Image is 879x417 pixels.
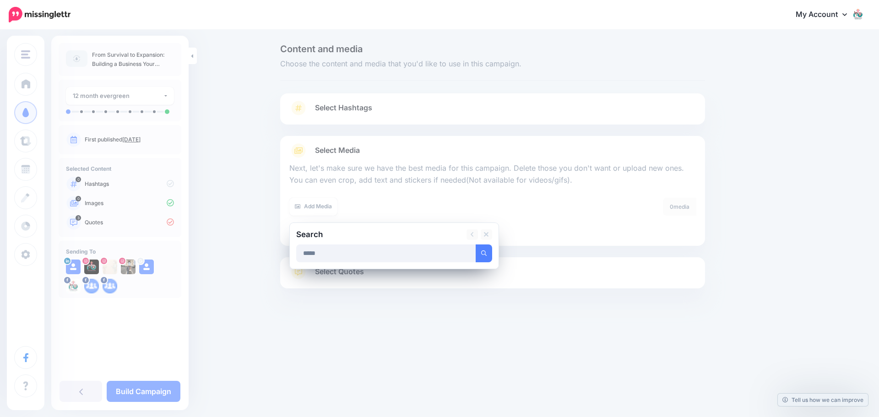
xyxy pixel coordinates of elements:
a: Tell us how we can improve [778,394,868,406]
p: From Survival to Expansion: Building a Business Your Nervous System Can Hold [92,50,174,69]
div: Select Media [289,158,696,238]
p: Next, let's make sure we have the best media for this campaign. Delete those you don't want or up... [289,162,696,186]
span: Select Media [315,144,360,157]
span: Select Quotes [315,265,364,278]
img: 293739338_113555524758435_6240255962081998429_n-bsa139531.jpg [66,279,81,293]
p: Quotes [85,218,174,227]
a: My Account [787,4,865,26]
p: Hashtags [85,180,174,188]
img: aDtjnaRy1nj-bsa139534.png [84,279,99,293]
span: Choose the content and media that you'd like to use in this campaign. [280,58,705,70]
span: Select Hashtags [315,102,372,114]
span: 0 [76,196,81,201]
span: 0 [670,203,673,210]
span: Content and media [280,44,705,54]
img: menu.png [21,50,30,59]
button: 12 month evergreen [66,87,174,105]
div: 12 month evergreen [73,91,163,101]
img: aDtjnaRy1nj-bsa139535.png [103,279,117,293]
img: Missinglettr [9,7,71,22]
span: 0 [76,177,81,182]
a: Add Media [289,198,337,216]
h2: Search [296,231,323,238]
p: First published [85,135,174,144]
div: media [663,198,696,216]
a: Select Quotes [289,265,696,288]
img: 223274431_207235061409589_3165409955215223380_n-bsa154803.jpg [121,260,136,274]
a: [DATE] [122,136,141,143]
a: Select Media [289,143,696,158]
h4: Selected Content [66,165,174,172]
a: Select Hashtags [289,101,696,125]
h4: Sending To [66,248,174,255]
img: user_default_image.png [139,260,154,274]
img: article-default-image-icon.png [66,50,87,67]
span: 3 [76,215,81,221]
img: user_default_image.png [66,260,81,274]
img: 357774252_272542952131600_5124155199893867819_n-bsa140707.jpg [84,260,99,274]
p: Images [85,199,174,207]
img: 485211556_1235285974875661_2420593909367147222_n-bsa154802.jpg [103,260,117,274]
